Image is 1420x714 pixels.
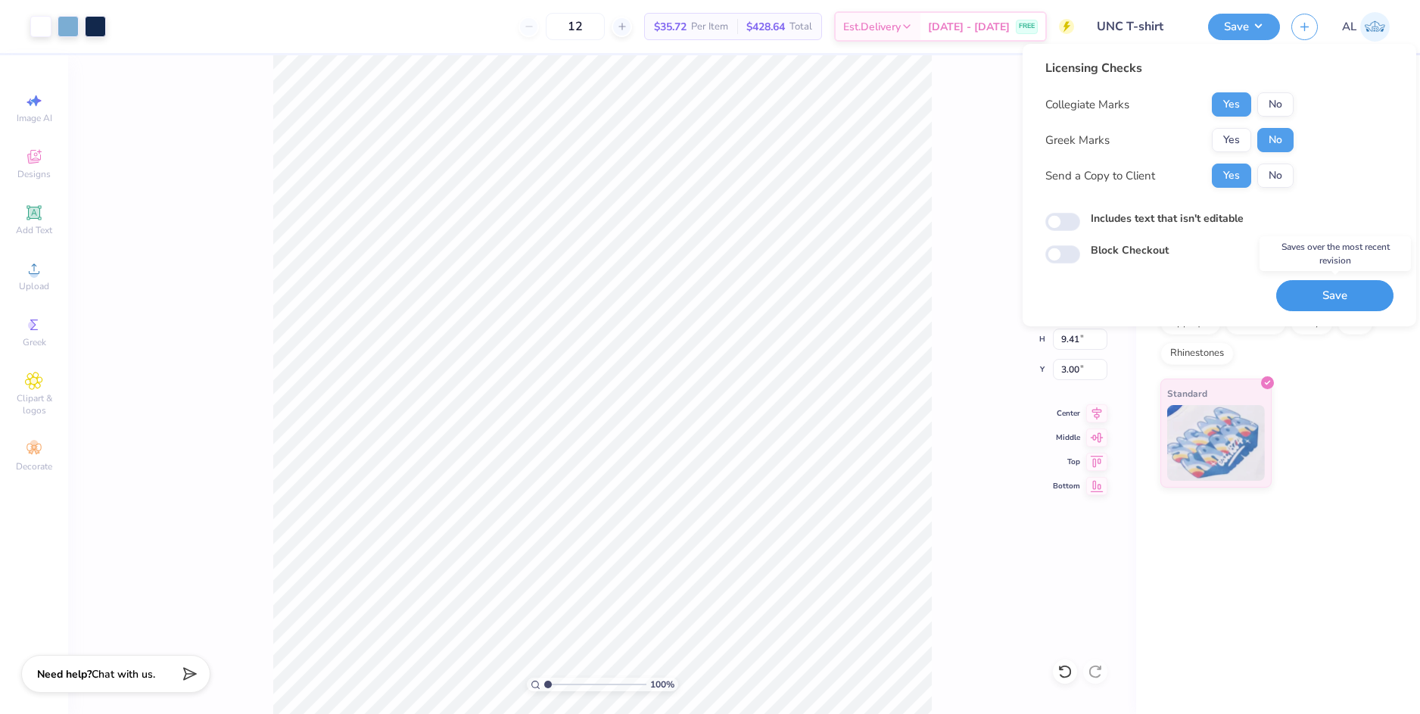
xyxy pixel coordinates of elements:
[1342,18,1356,36] span: AL
[17,168,51,180] span: Designs
[1260,236,1411,271] div: Saves over the most recent revision
[16,460,52,472] span: Decorate
[1276,280,1394,311] button: Save
[928,19,1010,35] span: [DATE] - [DATE]
[1091,210,1244,226] label: Includes text that isn't editable
[37,667,92,681] strong: Need help?
[1257,128,1294,152] button: No
[691,19,728,35] span: Per Item
[1257,92,1294,117] button: No
[1053,408,1080,419] span: Center
[1019,21,1035,32] span: FREE
[1053,481,1080,491] span: Bottom
[1045,167,1155,185] div: Send a Copy to Client
[1091,242,1169,258] label: Block Checkout
[1360,12,1390,42] img: Alyzza Lydia Mae Sobrino
[1342,12,1390,42] a: AL
[1208,14,1280,40] button: Save
[843,19,901,35] span: Est. Delivery
[1053,457,1080,467] span: Top
[1212,164,1251,188] button: Yes
[17,112,52,124] span: Image AI
[1045,132,1110,149] div: Greek Marks
[23,336,46,348] span: Greek
[19,280,49,292] span: Upload
[746,19,785,35] span: $428.64
[1160,342,1234,365] div: Rhinestones
[1167,385,1207,401] span: Standard
[546,13,605,40] input: – –
[92,667,155,681] span: Chat with us.
[1212,128,1251,152] button: Yes
[650,678,674,691] span: 100 %
[1212,92,1251,117] button: Yes
[1053,432,1080,443] span: Middle
[1045,59,1294,77] div: Licensing Checks
[789,19,812,35] span: Total
[1257,164,1294,188] button: No
[1045,96,1129,114] div: Collegiate Marks
[8,392,61,416] span: Clipart & logos
[1085,11,1197,42] input: Untitled Design
[1167,405,1265,481] img: Standard
[16,224,52,236] span: Add Text
[654,19,687,35] span: $35.72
